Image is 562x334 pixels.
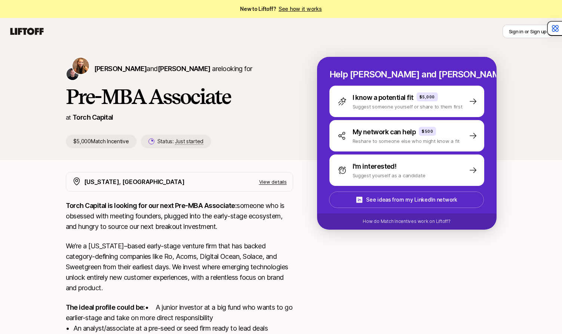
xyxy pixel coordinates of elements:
[175,138,203,145] span: Just started
[147,65,210,73] span: and
[73,58,89,74] img: Katie Reiner
[94,64,252,74] p: are looking for
[503,25,553,38] button: Sign in or Sign up
[66,200,293,232] p: someone who is obsessed with meeting founders, plugged into the early-stage ecosystem, and hungry...
[363,218,450,225] p: How do Match Incentives work on Liftoff?
[420,94,435,100] p: $5,000
[66,113,71,122] p: at
[66,135,136,148] p: $5,000 Match Incentive
[353,103,463,110] p: Suggest someone yourself or share to them first
[353,127,416,137] p: My network can help
[66,85,293,108] h1: Pre-MBA Associate
[73,113,113,121] a: Torch Capital
[240,4,322,13] span: New to Liftoff?
[353,161,397,172] p: I'm interested!
[353,92,414,103] p: I know a potential fit
[94,65,147,73] span: [PERSON_NAME]
[157,137,203,146] p: Status:
[66,202,237,209] strong: Torch Capital is looking for our next Pre-MBA Associate:
[279,6,322,12] a: See how it works
[84,177,185,187] p: [US_STATE], [GEOGRAPHIC_DATA]
[259,178,287,186] p: View details
[353,172,426,179] p: Suggest yourself as a candidate
[353,137,460,145] p: Reshare to someone else who might know a fit
[66,303,145,311] strong: The ideal profile could be:
[66,241,293,293] p: We’re a [US_STATE]–based early-stage venture firm that has backed category-defining companies lik...
[158,65,211,73] span: [PERSON_NAME]
[422,128,433,134] p: $500
[329,191,484,208] button: See ideas from my LinkedIn network
[329,69,484,80] p: Help [PERSON_NAME] and [PERSON_NAME] hire
[366,195,457,204] p: See ideas from my LinkedIn network
[67,68,79,80] img: Christopher Harper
